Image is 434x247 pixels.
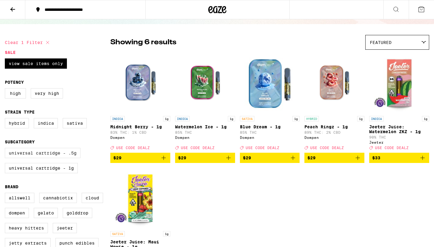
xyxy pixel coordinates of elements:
legend: Strain Type [5,110,35,114]
label: Hybrid [5,118,29,128]
img: Jeeter - Jeeter Juice: Watermelon ZKZ - 1g [369,53,429,113]
p: SATIVA [110,231,125,236]
span: USE CODE DEALZ [116,146,150,150]
div: Dompen [304,136,364,139]
span: $29 [178,155,186,160]
p: Showing 6 results [110,37,176,48]
img: Dompen - Blue Dream - 1g [240,53,300,113]
p: INDICA [175,116,190,121]
label: Dompen [5,208,29,218]
p: Peach Ringz - 1g [304,124,364,129]
button: Clear 1 filter [5,35,51,50]
button: Add to bag [110,153,170,163]
div: Dompen [240,136,300,139]
img: Dompen - Peach Ringz - 1g [304,53,364,113]
a: Open page for Blue Dream - 1g from Dompen [240,53,300,153]
label: Allswell [5,193,34,203]
p: Blue Dream - 1g [240,124,300,129]
label: Very High [31,88,63,98]
a: Open page for Midnight Berry - 1g from Dompen [110,53,170,153]
legend: Sale [5,50,16,55]
label: Universal Cartridge - .5g [5,148,80,158]
button: Add to bag [304,153,364,163]
p: 1g [422,116,429,121]
p: Midnight Berry - 1g [110,124,170,129]
label: Universal Cartridge - 1g [5,163,78,173]
span: $29 [307,155,316,160]
p: 85% THC [175,130,235,134]
a: Open page for Jeeter Juice: Watermelon ZKZ - 1g from Jeeter [369,53,429,153]
legend: Subcategory [5,139,35,144]
button: Add to bag [175,153,235,163]
img: Dompen - Midnight Berry - 1g [110,53,170,113]
p: INDICA [369,116,384,121]
button: Add to bag [240,153,300,163]
div: Dompen [175,136,235,139]
label: View Sale Items Only [5,58,67,69]
label: Cloud [82,193,103,203]
div: Dompen [110,136,170,139]
span: Hi. Need any help? [4,4,43,9]
p: 1g [163,231,170,236]
a: Open page for Peach Ringz - 1g from Dompen [304,53,364,153]
p: 90% THC [369,135,429,139]
p: Watermelon Ice - 1g [175,124,235,129]
p: 1g [228,116,235,121]
p: 89% THC: 2% CBD [304,130,364,134]
span: USE CODE DEALZ [375,146,409,150]
label: Sativa [63,118,87,128]
span: $29 [113,155,121,160]
p: 85% THC [240,130,300,134]
p: Jeeter Juice: Watermelon ZKZ - 1g [369,124,429,134]
p: HYBRID [304,116,319,121]
div: Jeeter [369,140,429,144]
button: Add to bag [369,153,429,163]
span: $29 [243,155,251,160]
span: USE CODE DEALZ [246,146,279,150]
p: SATIVA [240,116,254,121]
span: USE CODE DEALZ [310,146,344,150]
p: 1g [163,116,170,121]
label: Indica [34,118,58,128]
p: 1g [292,116,300,121]
span: USE CODE DEALZ [181,146,215,150]
img: Jeeter - Jeeter Juice: Maui Wowie - 1g [110,168,170,228]
span: Featured [370,40,392,45]
p: INDICA [110,116,125,121]
label: Gelato [34,208,58,218]
legend: Potency [5,80,24,85]
label: GoldDrop [63,208,92,218]
label: Jeeter [53,223,77,233]
legend: Brand [5,184,18,189]
label: Cannabiotix [39,193,77,203]
label: High [5,88,26,98]
a: Open page for Watermelon Ice - 1g from Dompen [175,53,235,153]
label: Heavy Hitters [5,223,48,233]
p: 83% THC: 1% CBD [110,130,170,134]
p: 1g [357,116,364,121]
span: $33 [372,155,380,160]
img: Dompen - Watermelon Ice - 1g [175,53,235,113]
